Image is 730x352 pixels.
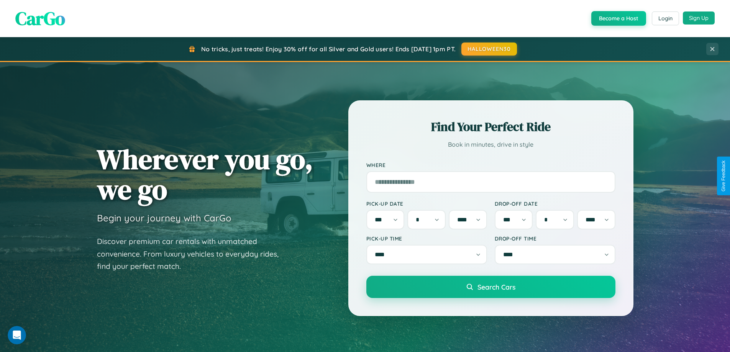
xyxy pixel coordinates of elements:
iframe: Intercom live chat [8,326,26,344]
span: Search Cars [477,283,515,291]
span: No tricks, just treats! Enjoy 30% off for all Silver and Gold users! Ends [DATE] 1pm PT. [201,45,456,53]
label: Pick-up Time [366,235,487,242]
button: HALLOWEEN30 [461,43,517,56]
p: Discover premium car rentals with unmatched convenience. From luxury vehicles to everyday rides, ... [97,235,289,273]
button: Login [652,11,679,25]
h2: Find Your Perfect Ride [366,118,615,135]
h1: Wherever you go, we go [97,144,313,205]
span: CarGo [15,6,65,31]
label: Where [366,162,615,168]
button: Sign Up [683,11,715,25]
h3: Begin your journey with CarGo [97,212,231,224]
label: Drop-off Time [495,235,615,242]
label: Pick-up Date [366,200,487,207]
p: Book in minutes, drive in style [366,139,615,150]
label: Drop-off Date [495,200,615,207]
button: Search Cars [366,276,615,298]
button: Become a Host [591,11,646,26]
div: Give Feedback [721,160,726,192]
